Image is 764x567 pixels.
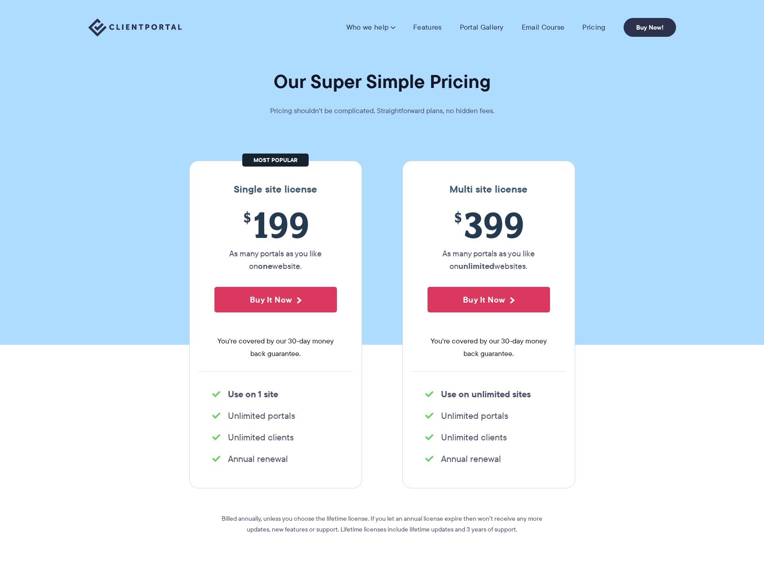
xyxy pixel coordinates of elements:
li: Annual renewal [425,453,552,465]
li: Annual renewal [212,453,339,465]
li: Unlimited portals [425,409,552,422]
span: You're covered by our 30-day money back guarantee. [214,335,337,360]
strong: unlimited [458,260,494,272]
a: Email Course [522,23,565,32]
button: Buy It Now [428,287,550,312]
button: Buy It Now [214,287,337,312]
a: Pricing [582,23,605,32]
li: Unlimited clients [425,431,552,444]
li: Unlimited portals [212,409,339,422]
strong: Use on 1 site [228,387,278,401]
strong: one [258,260,272,272]
p: As many portals as you like on websites. [428,247,550,273]
a: Buy Now! [624,18,676,37]
strong: Use on unlimited sites [441,387,531,401]
span: You're covered by our 30-day money back guarantee. [428,335,550,360]
p: Billed annually, unless you choose the lifetime license. If you let an annual license expire then... [221,513,544,535]
li: Unlimited clients [212,431,339,444]
span: 199 [214,204,337,245]
h3: Multi site license [412,184,566,195]
a: Portal Gallery [460,23,504,32]
span: 399 [428,204,550,245]
p: Pricing shouldn't be complicated. Straightforward plans, no hidden fees. [248,105,517,117]
h3: Single site license [199,184,353,195]
a: Who we help [346,23,395,32]
a: Features [413,23,441,32]
p: As many portals as you like on website. [214,247,337,273]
